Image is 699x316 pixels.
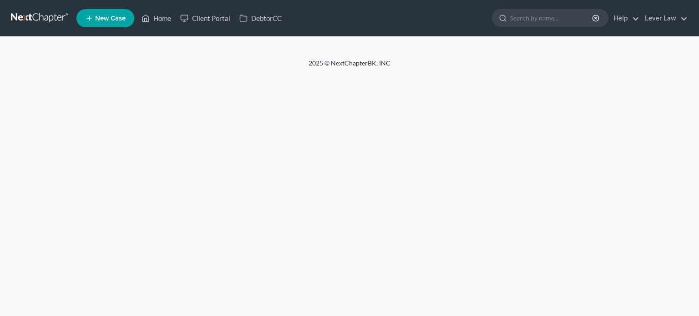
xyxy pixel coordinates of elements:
span: New Case [95,15,126,22]
div: 2025 © NextChapterBK, INC [90,59,609,75]
a: Home [137,10,176,26]
input: Search by name... [510,10,593,26]
a: Lever Law [640,10,688,26]
a: DebtorCC [235,10,286,26]
a: Client Portal [176,10,235,26]
a: Help [609,10,639,26]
